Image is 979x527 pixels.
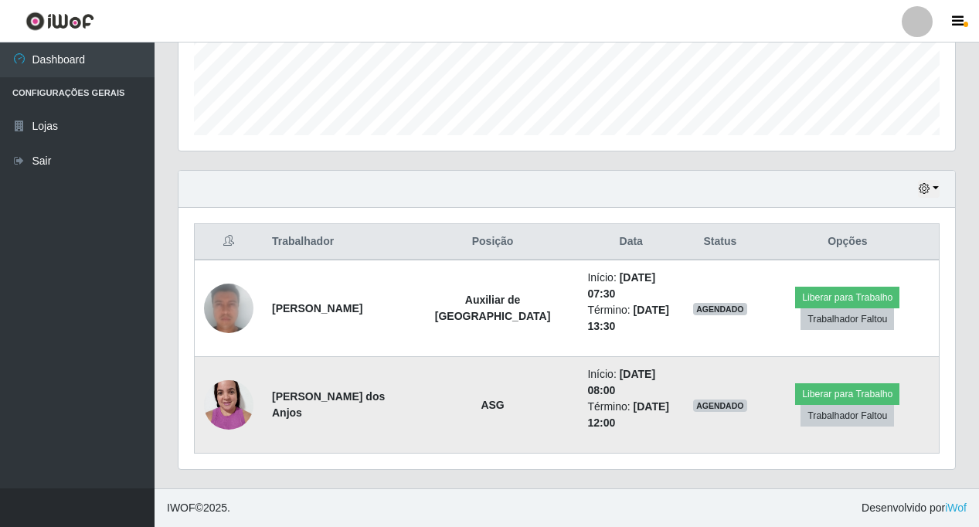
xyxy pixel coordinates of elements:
th: Posição [407,224,579,260]
strong: Auxiliar de [GEOGRAPHIC_DATA] [435,294,551,322]
a: iWof [945,501,967,514]
th: Status [684,224,756,260]
span: AGENDADO [693,303,747,315]
th: Opções [756,224,940,260]
span: Desenvolvido por [862,500,967,516]
img: 1748706192585.jpeg [204,257,253,359]
strong: ASG [481,399,504,411]
time: [DATE] 07:30 [587,271,655,300]
time: [DATE] 08:00 [587,368,655,396]
img: CoreUI Logo [25,12,94,31]
li: Início: [587,366,675,399]
th: Trabalhador [263,224,407,260]
button: Liberar para Trabalho [795,287,899,308]
strong: [PERSON_NAME] [272,302,362,314]
button: Liberar para Trabalho [795,383,899,405]
li: Término: [587,399,675,431]
img: 1737249386728.jpeg [204,372,253,437]
button: Trabalhador Faltou [801,405,894,427]
span: IWOF [167,501,195,514]
span: © 2025 . [167,500,230,516]
span: AGENDADO [693,399,747,412]
li: Início: [587,270,675,302]
button: Trabalhador Faltou [801,308,894,330]
th: Data [578,224,684,260]
li: Término: [587,302,675,335]
strong: [PERSON_NAME] dos Anjos [272,390,385,419]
